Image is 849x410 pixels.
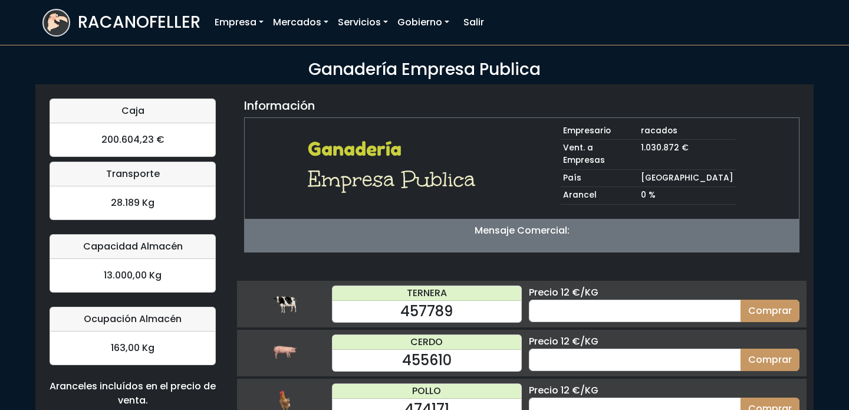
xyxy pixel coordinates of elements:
a: Gobierno [393,11,454,34]
div: Transporte [50,162,215,186]
div: Aranceles incluídos en el precio de venta. [50,379,216,408]
div: Capacidad Almacén [50,235,215,259]
div: CERDO [333,335,521,350]
img: ternera.png [273,292,297,316]
div: Ocupación Almacén [50,307,215,332]
div: 200.604,23 € [50,123,215,156]
td: País [561,169,639,187]
td: Empresario [561,123,639,140]
h1: Empresa Publica [308,165,483,193]
td: Vent. a Empresas [561,140,639,169]
div: 455610 [333,350,521,371]
div: 457789 [333,301,521,322]
h3: RACANOFELLER [78,12,200,32]
div: POLLO [333,384,521,399]
td: Arancel [561,187,639,205]
td: 0 % [639,187,736,205]
div: 13.000,00 Kg [50,259,215,292]
img: logoracarojo.png [44,10,69,32]
a: Salir [459,11,489,34]
a: Mercados [268,11,333,34]
a: RACANOFELLER [42,6,200,40]
button: Comprar [741,349,799,371]
p: Mensaje Comercial: [245,224,799,238]
button: Comprar [741,300,799,322]
div: Precio 12 €/KG [529,334,799,349]
div: 163,00 Kg [50,332,215,365]
td: 1.030.872 € [639,140,736,169]
h5: Información [244,99,315,113]
div: 28.189 Kg [50,186,215,219]
div: Precio 12 €/KG [529,286,799,300]
a: Servicios [333,11,393,34]
div: Caja [50,99,215,123]
div: Precio 12 €/KG [529,383,799,398]
td: [GEOGRAPHIC_DATA] [639,169,736,187]
a: Empresa [210,11,268,34]
h3: Ganadería Empresa Publica [42,60,807,80]
div: TERNERA [333,286,521,301]
img: cerdo.png [273,341,297,365]
h2: Ganadería [308,138,483,160]
td: racados [639,123,736,140]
